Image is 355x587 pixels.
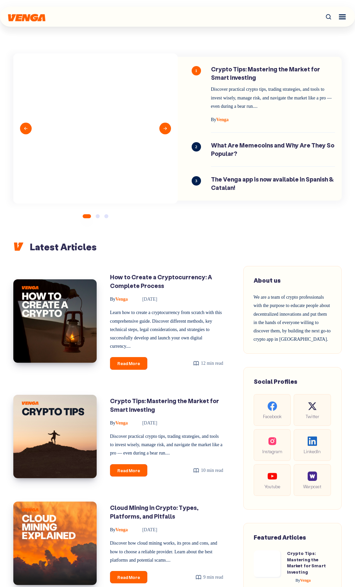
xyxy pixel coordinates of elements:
h2: Latest Articles [13,241,342,253]
a: Cloud Mining in Crypto: Types, Platforms, and Pitfalls [110,504,199,520]
span: Warpcast [299,483,326,490]
a: Instagram [254,429,291,461]
img: social-linkedin.be646fe421ccab3a2ad91cb58bdc9694.svg [308,436,317,446]
time: [DATE] [133,527,157,532]
a: Crypto Tips: Mastering the Market for Smart Investing [110,397,219,413]
a: Crypto Tips: Mastering the Market for Smart Investing [287,550,326,575]
span: 2 [192,142,201,152]
button: 1 of 3 [83,214,91,218]
p: Discover practical crypto tips, trading strategies, and tools to invest wisely, manage risk, and ... [110,432,223,458]
span: 3 [192,176,201,186]
img: social-youtube.99db9aba05279f803f3e7a4a838dfb6c.svg [268,472,277,481]
a: Read More [110,464,147,477]
a: Read More [110,571,147,583]
div: 12 min read [193,359,223,367]
img: Venga Blog [8,14,45,22]
span: Venga [110,297,128,302]
span: Featured Articles [254,533,306,541]
button: Previous [20,123,32,134]
span: Facebook [259,412,286,420]
a: Youtube [254,464,291,496]
a: LinkedIn [294,429,331,461]
time: [DATE] [133,297,157,302]
p: Learn how to create a cryptocurrency from scratch with this comprehensive guide. Discover differe... [110,308,223,350]
a: Warpcast [294,464,331,496]
a: ByVenga [110,527,129,532]
button: Next [159,123,171,134]
div: 10 min read [193,466,223,475]
span: By [110,420,115,425]
span: Twitter [299,412,326,420]
img: Image of: Cloud Mining in Crypto: Types, Platforms, and Pitfalls [13,502,97,585]
a: ByVenga [110,420,129,425]
img: social-warpcast.e8a23a7ed3178af0345123c41633f860.png [308,472,317,481]
span: About us [254,276,281,284]
a: ByVenga [110,297,129,302]
a: Read More [110,357,147,369]
p: Discover how cloud mining works, its pros and cons, and how to choose a reliable provider. Learn ... [110,539,223,564]
a: ByVenga [287,578,311,583]
span: By [110,527,115,532]
img: Image of: How to Create a Cryptocurrency: A Complete Process [13,279,97,363]
span: 1 [192,66,201,75]
span: Youtube [259,483,286,490]
span: Social Profiles [254,377,297,385]
span: By [296,578,300,583]
a: Facebook [254,394,291,426]
button: 2 of 3 [96,214,100,218]
img: Image of: Crypto Tips: Mastering the Market for Smart Investing [13,395,97,478]
a: How to Create a Cryptocurrency: A Complete Process [110,273,212,290]
span: LinkedIn [299,448,326,455]
span: By [110,297,115,302]
time: [DATE] [133,420,157,425]
span: We are a team of crypto professionals with the purpose to educate people about decentralized inno... [254,295,331,342]
a: Twitter [294,394,331,426]
button: 3 of 3 [104,214,108,218]
span: Venga [296,578,311,583]
span: Instagram [259,448,286,455]
span: Venga [110,527,128,532]
span: Venga [110,420,128,425]
div: 9 min read [195,573,223,581]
